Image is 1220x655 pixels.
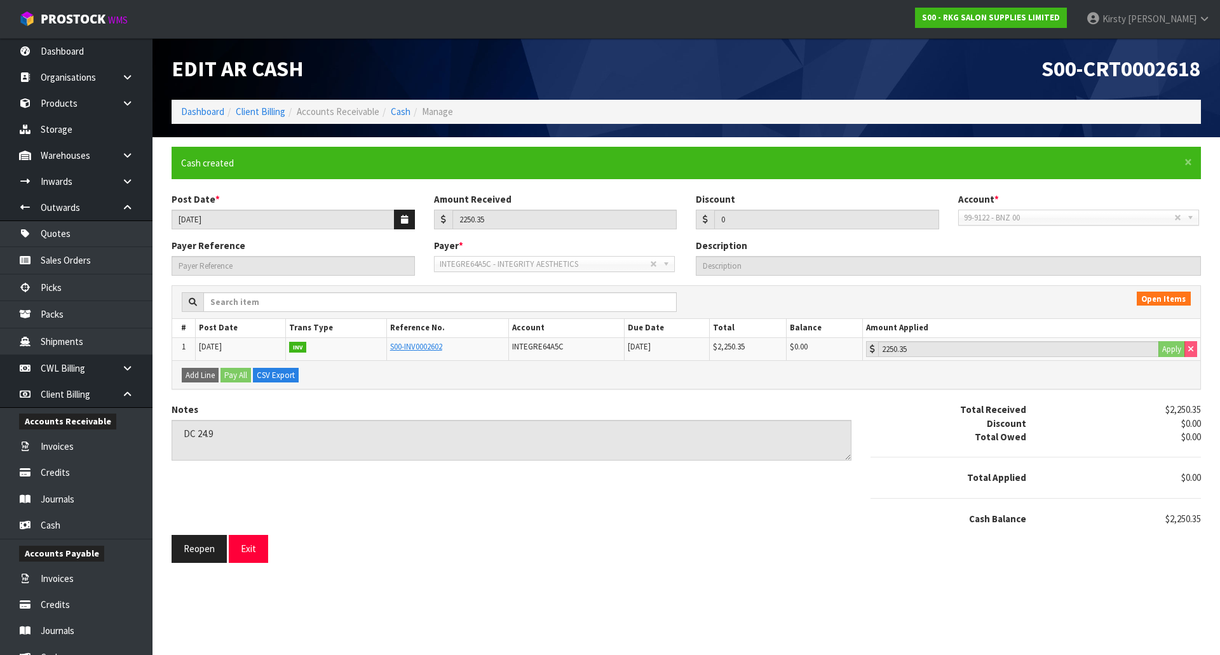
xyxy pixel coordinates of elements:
[172,192,220,206] label: Post Date
[19,414,116,429] span: Accounts Receivable
[41,11,105,27] span: ProStock
[1128,13,1196,25] span: [PERSON_NAME]
[786,319,863,337] th: Balance
[964,210,1174,226] span: 99-9122 - BNZ 00
[172,210,395,229] input: Post Date
[710,319,787,337] th: Total
[440,257,650,272] span: INTEGRE64A5C - INTEGRITY AESTHETICS
[297,105,379,118] span: Accounts Receivable
[452,210,677,229] input: Amount Received
[390,341,442,352] a: S00-INV0002602
[172,337,196,360] td: 1
[172,535,227,562] button: Reopen
[203,292,677,312] input: Search item
[19,11,35,27] img: cube-alt.png
[1158,341,1185,358] button: Apply
[386,319,508,337] th: Reference No.
[713,341,745,352] span: $2,250.35
[508,319,624,337] th: Account
[958,192,999,206] label: Account
[1184,153,1192,171] span: ×
[196,337,286,360] td: [DATE]
[236,105,285,118] a: Client Billing
[1181,471,1201,483] span: $0.00
[181,105,224,118] a: Dashboard
[969,513,1026,525] strong: Cash Balance
[915,8,1067,28] a: S00 - RKG SALON SUPPLIES LIMITED
[172,55,304,82] span: Edit AR Cash
[289,342,306,353] strong: INV
[196,319,286,337] th: Post Date
[922,12,1060,23] strong: S00 - RKG SALON SUPPLIES LIMITED
[422,105,453,118] span: Manage
[108,14,128,26] small: WMS
[714,210,939,229] input: Amount Discounted
[967,471,1026,483] strong: Total Applied
[391,105,410,118] a: Cash
[181,157,234,169] span: Cash created
[696,192,735,206] label: Discount
[172,319,196,337] th: #
[253,368,299,383] button: CSV Export
[624,319,710,337] th: Due Date
[1041,55,1201,82] span: S00-CRT0002618
[975,431,1026,443] strong: Total Owed
[1102,13,1126,25] span: Kirsty
[696,256,1201,276] input: Description
[172,239,245,252] label: Payer Reference
[960,403,1026,415] strong: Total Received
[182,368,219,383] button: Add Line
[286,319,386,337] th: Trans Type
[987,417,1026,429] strong: Discount
[220,368,251,383] button: Pay All
[790,341,808,352] span: $0.00
[1165,513,1201,525] span: $2,250.35
[1165,403,1201,415] span: $2,250.35
[229,535,268,562] button: Exit
[172,256,415,276] input: Payer Reference
[1137,292,1191,306] span: Open Items
[1181,431,1201,443] span: $0.00
[508,337,624,360] td: INTEGRE64A5C
[434,192,512,206] label: Amount Received
[863,319,1200,337] th: Amount Applied
[696,239,747,252] label: Description
[19,546,104,562] span: Accounts Payable
[624,337,710,360] td: [DATE]
[172,403,198,416] label: Notes
[434,239,463,252] label: Payer
[1181,417,1201,429] span: $0.00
